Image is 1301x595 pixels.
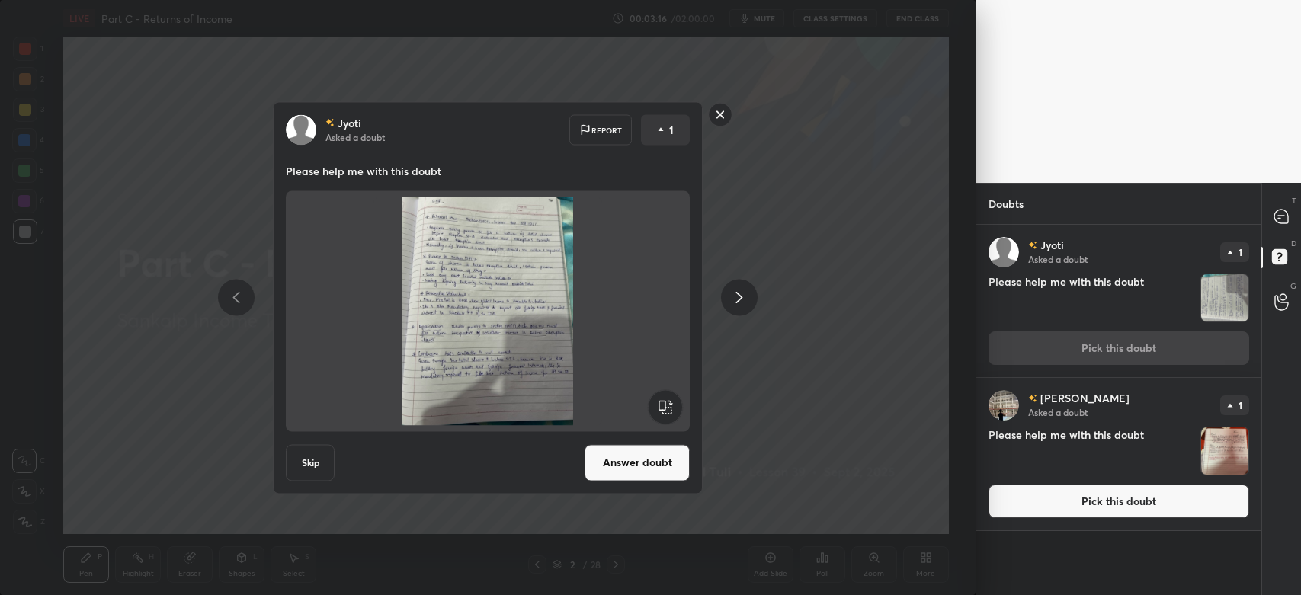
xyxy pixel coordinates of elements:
p: 1 [669,122,674,137]
img: 17567964481KWZL0.jpg [373,197,602,425]
button: Pick this doubt [989,485,1249,518]
button: Answer doubt [585,444,690,481]
p: Asked a doubt [1028,406,1088,418]
p: [PERSON_NAME] [1040,392,1130,405]
p: Asked a doubt [1028,253,1088,265]
img: no-rating-badge.077c3623.svg [1028,395,1037,403]
p: G [1290,280,1296,292]
img: f38e0d48d3da455eb587ff506802c407.jpg [989,390,1019,421]
h4: Please help me with this doubt [989,427,1194,475]
img: no-rating-badge.077c3623.svg [325,119,335,127]
p: 1 [1239,401,1243,410]
p: Doubts [976,184,1036,224]
img: default.png [286,114,316,145]
img: default.png [989,237,1019,267]
h4: Please help me with this doubt [989,274,1194,322]
div: grid [976,225,1261,595]
p: D [1291,238,1296,249]
img: 17567964481KWZL0.jpg [1201,274,1248,321]
img: no-rating-badge.077c3623.svg [1028,242,1037,250]
p: T [1292,195,1296,206]
div: Report [569,114,632,145]
button: Skip [286,444,335,481]
p: Jyoti [338,117,361,129]
p: 1 [1239,248,1243,257]
p: Please help me with this doubt [286,163,690,178]
img: 17567964180XOREE.jpg [1201,427,1248,475]
p: Asked a doubt [325,130,385,142]
p: Jyoti [1040,239,1064,251]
